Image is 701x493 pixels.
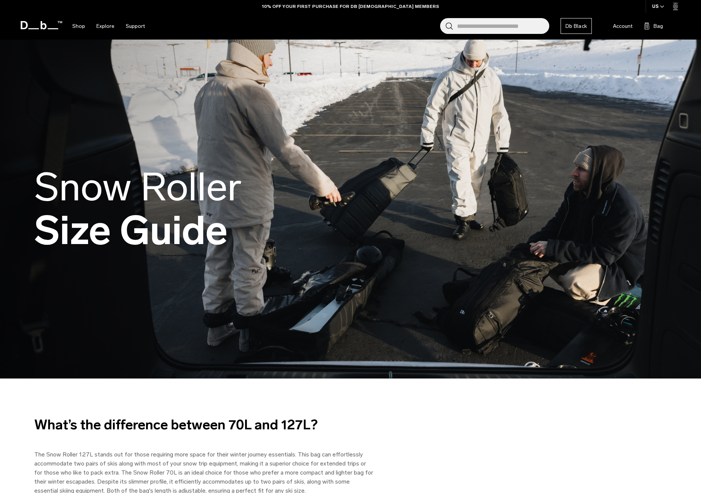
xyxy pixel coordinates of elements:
[126,13,145,40] a: Support
[644,21,663,31] button: Bag
[561,18,592,34] a: Db Black
[96,13,114,40] a: Explore
[613,22,632,30] span: Account
[603,21,632,31] a: Account
[34,163,242,211] span: Snow Roller
[262,3,439,10] a: 10% OFF YOUR FIRST PURCHASE FOR DB [DEMOGRAPHIC_DATA] MEMBERS
[34,165,242,252] h1: Size Guide
[654,22,663,30] span: Bag
[67,13,151,40] nav: Main Navigation
[72,13,85,40] a: Shop
[34,415,373,435] h2: What’s the difference between 70L and 127L?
